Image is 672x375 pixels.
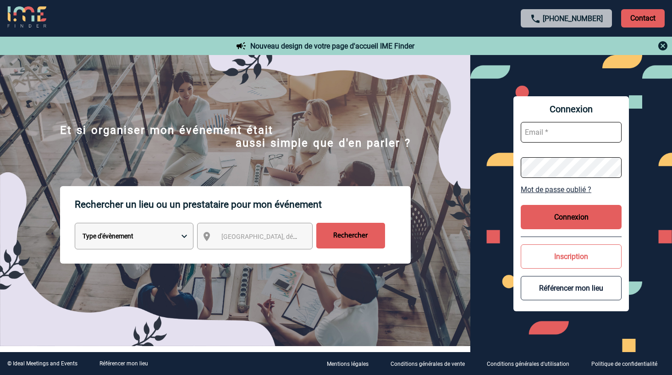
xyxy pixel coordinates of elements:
[521,244,622,269] button: Inscription
[521,104,622,115] span: Connexion
[521,185,622,194] a: Mot de passe oublié ?
[521,276,622,300] button: Référencer mon lieu
[316,223,385,248] input: Rechercher
[479,359,584,368] a: Conditions générales d'utilisation
[530,13,541,24] img: call-24-px.png
[99,360,148,367] a: Référencer mon lieu
[319,359,383,368] a: Mentions légales
[584,359,672,368] a: Politique de confidentialité
[391,361,465,368] p: Conditions générales de vente
[621,9,665,28] p: Contact
[7,360,77,367] div: © Ideal Meetings and Events
[591,361,657,368] p: Politique de confidentialité
[521,205,622,229] button: Connexion
[221,233,349,240] span: [GEOGRAPHIC_DATA], département, région...
[383,359,479,368] a: Conditions générales de vente
[487,361,569,368] p: Conditions générales d'utilisation
[75,186,411,223] p: Rechercher un lieu ou un prestataire pour mon événement
[543,14,603,23] a: [PHONE_NUMBER]
[521,122,622,143] input: Email *
[327,361,369,368] p: Mentions légales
